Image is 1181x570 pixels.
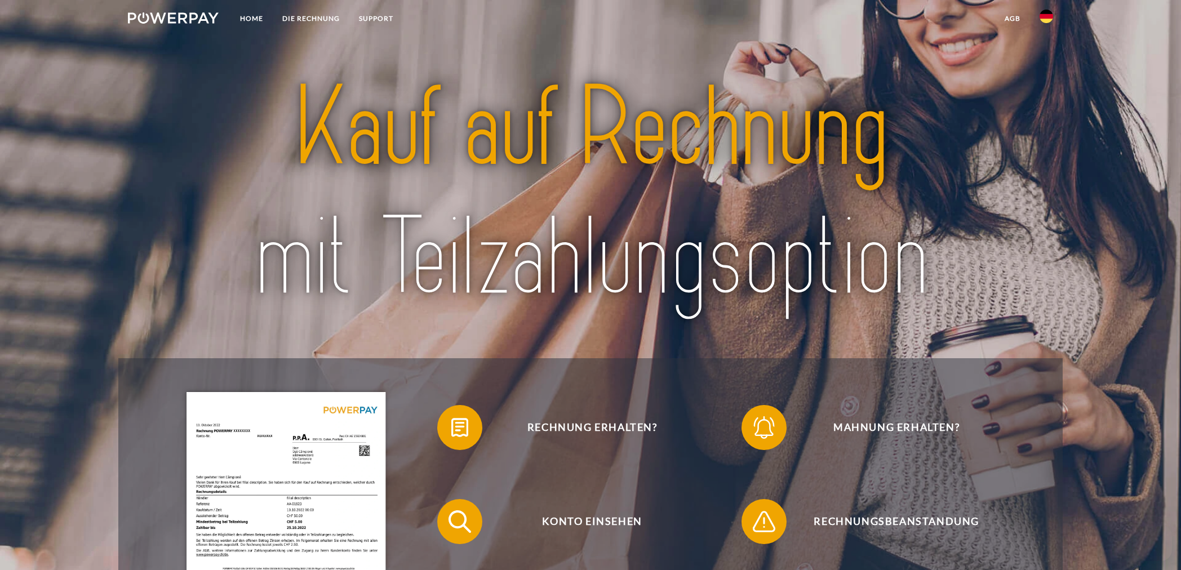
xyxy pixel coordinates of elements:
[128,12,219,24] img: logo-powerpay-white.svg
[446,413,474,442] img: qb_bill.svg
[174,57,1007,328] img: title-powerpay_de.svg
[454,405,730,450] span: Rechnung erhalten?
[750,413,778,442] img: qb_bell.svg
[437,499,730,544] button: Konto einsehen
[1040,10,1053,23] img: de
[230,8,273,29] a: Home
[750,507,778,536] img: qb_warning.svg
[454,499,730,544] span: Konto einsehen
[446,507,474,536] img: qb_search.svg
[742,499,1035,544] button: Rechnungsbeanstandung
[742,405,1035,450] button: Mahnung erhalten?
[758,405,1035,450] span: Mahnung erhalten?
[273,8,349,29] a: DIE RECHNUNG
[758,499,1035,544] span: Rechnungsbeanstandung
[1136,525,1172,561] iframe: Schaltfläche zum Öffnen des Messaging-Fensters
[437,405,730,450] button: Rechnung erhalten?
[349,8,403,29] a: SUPPORT
[995,8,1030,29] a: agb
